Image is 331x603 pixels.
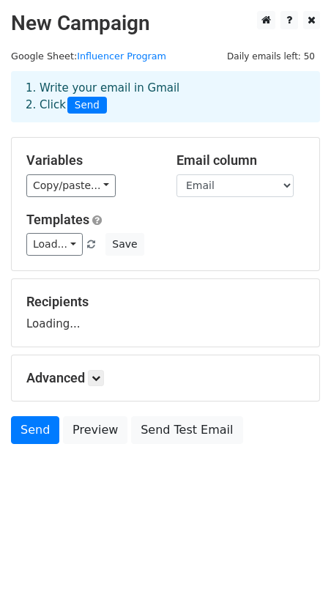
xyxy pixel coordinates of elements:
[26,152,155,169] h5: Variables
[11,416,59,444] a: Send
[26,370,305,386] h5: Advanced
[176,152,305,169] h5: Email column
[11,51,166,62] small: Google Sheet:
[26,212,89,227] a: Templates
[26,294,305,310] h5: Recipients
[26,174,116,197] a: Copy/paste...
[15,80,316,114] div: 1. Write your email in Gmail 2. Click
[222,51,320,62] a: Daily emails left: 50
[105,233,144,256] button: Save
[67,97,107,114] span: Send
[131,416,242,444] a: Send Test Email
[11,11,320,36] h2: New Campaign
[77,51,166,62] a: Influencer Program
[63,416,127,444] a: Preview
[222,48,320,64] span: Daily emails left: 50
[26,294,305,332] div: Loading...
[26,233,83,256] a: Load...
